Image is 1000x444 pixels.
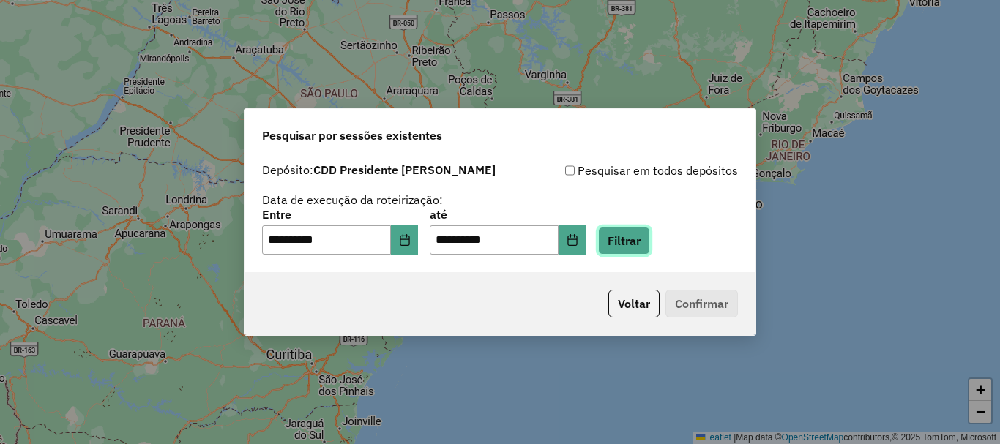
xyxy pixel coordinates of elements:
[262,191,443,208] label: Data de execução da roteirização:
[313,162,496,177] strong: CDD Presidente [PERSON_NAME]
[262,161,496,178] label: Depósito:
[391,225,419,255] button: Choose Date
[262,206,418,223] label: Entre
[500,162,738,179] div: Pesquisar em todos depósitos
[430,206,586,223] label: até
[598,227,650,255] button: Filtrar
[262,127,442,144] span: Pesquisar por sessões existentes
[608,290,660,317] button: Voltar
[559,225,586,255] button: Choose Date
